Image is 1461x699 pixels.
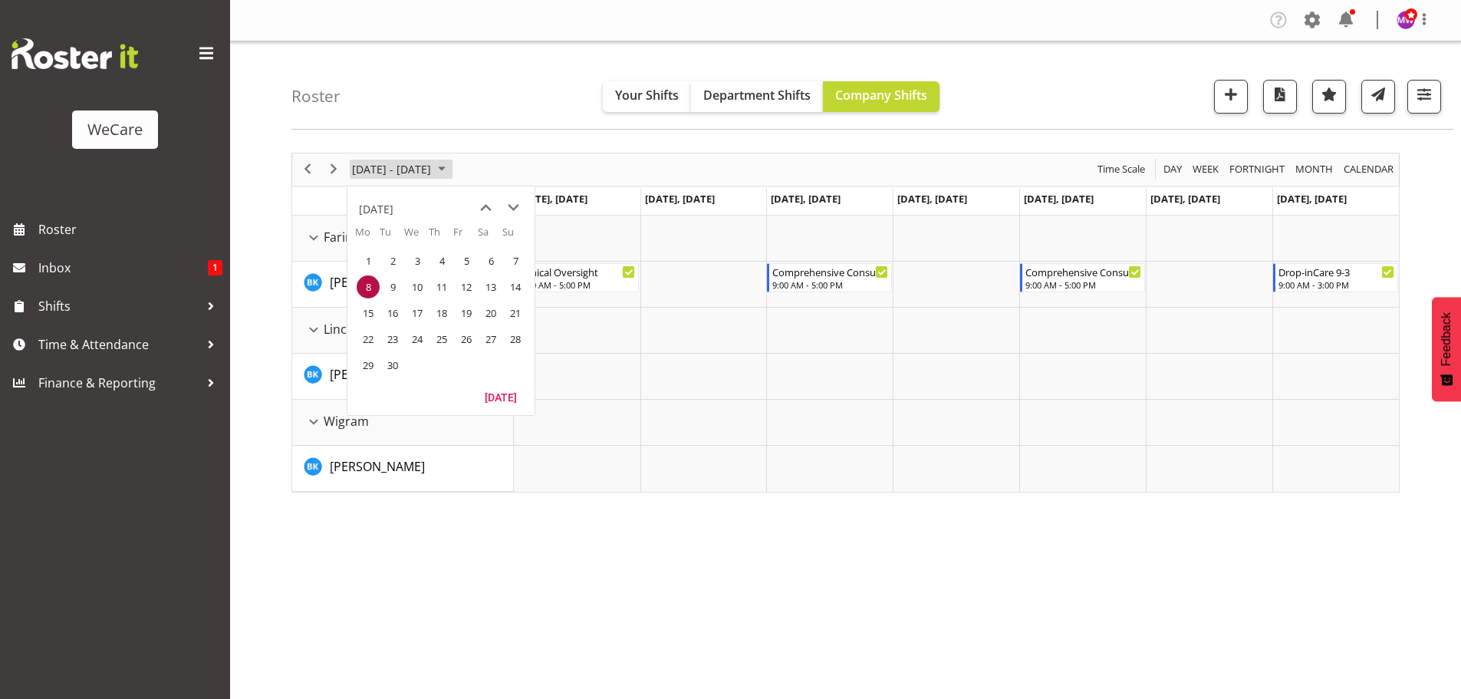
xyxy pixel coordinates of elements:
[1293,160,1336,179] button: Timeline Month
[381,275,404,298] span: Tuesday, September 9, 2025
[1227,160,1288,179] button: Fortnight
[1025,279,1141,291] div: 9:00 AM - 5:00 PM
[1294,160,1334,179] span: Month
[520,264,636,279] div: Clinical Oversight
[291,153,1400,493] div: Timeline Week of September 8, 2025
[324,160,344,179] button: Next
[771,192,841,206] span: [DATE], [DATE]
[357,249,380,272] span: Monday, September 1, 2025
[1263,80,1297,114] button: Download a PDF of the roster according to the set date range.
[1020,263,1145,292] div: Brian Ko"s event - Comprehensive Consult 9-5 Begin From Friday, September 12, 2025 at 9:00:00 AM ...
[38,333,199,356] span: Time & Attendance
[504,249,527,272] span: Sunday, September 7, 2025
[455,275,478,298] span: Friday, September 12, 2025
[1278,264,1394,279] div: Drop-inCare 9-3
[298,160,318,179] button: Previous
[479,328,502,351] span: Saturday, September 27, 2025
[429,225,453,248] th: Th
[1214,80,1248,114] button: Add a new shift
[479,249,502,272] span: Saturday, September 6, 2025
[355,225,380,248] th: Mo
[404,225,429,248] th: We
[381,302,404,325] span: Tuesday, September 16, 2025
[330,458,425,475] span: [PERSON_NAME]
[703,87,811,104] span: Department Shifts
[292,446,514,492] td: Brian Ko resource
[772,279,888,291] div: 9:00 AM - 5:00 PM
[897,192,967,206] span: [DATE], [DATE]
[292,262,514,308] td: Brian Ko resource
[475,386,527,407] button: Today
[330,365,425,384] a: [PERSON_NAME]
[330,273,425,292] a: [PERSON_NAME]
[835,87,927,104] span: Company Shifts
[406,328,429,351] span: Wednesday, September 24, 2025
[1341,160,1397,179] button: Month
[479,275,502,298] span: Saturday, September 13, 2025
[330,457,425,476] a: [PERSON_NAME]
[324,320,365,338] span: Lincoln
[292,354,514,400] td: Brian Ko resource
[292,308,514,354] td: Lincoln resource
[1312,80,1346,114] button: Highlight an important date within the roster.
[295,153,321,186] div: previous period
[1190,160,1222,179] button: Timeline Week
[1024,192,1094,206] span: [DATE], [DATE]
[355,274,380,300] td: Monday, September 8, 2025
[38,371,199,394] span: Finance & Reporting
[504,275,527,298] span: Sunday, September 14, 2025
[1407,80,1441,114] button: Filter Shifts
[381,328,404,351] span: Tuesday, September 23, 2025
[350,160,452,179] button: September 2025
[1025,264,1141,279] div: Comprehensive Consult 9-5
[324,228,383,246] span: Faringdon
[772,264,888,279] div: Comprehensive Consult 9-5
[514,216,1399,492] table: Timeline Week of September 8, 2025
[12,38,138,69] img: Rosterit website logo
[357,328,380,351] span: Monday, September 22, 2025
[1161,160,1185,179] button: Timeline Day
[208,260,222,275] span: 1
[324,412,369,430] span: Wigram
[1432,297,1461,401] button: Feedback - Show survey
[1162,160,1183,179] span: Day
[292,400,514,446] td: Wigram resource
[1150,192,1220,206] span: [DATE], [DATE]
[430,328,453,351] span: Thursday, September 25, 2025
[1440,312,1453,366] span: Feedback
[1342,160,1395,179] span: calendar
[330,274,425,291] span: [PERSON_NAME]
[430,249,453,272] span: Thursday, September 4, 2025
[38,218,222,241] span: Roster
[406,249,429,272] span: Wednesday, September 3, 2025
[504,328,527,351] span: Sunday, September 28, 2025
[87,118,143,141] div: WeCare
[502,225,527,248] th: Su
[1361,80,1395,114] button: Send a list of all shifts for the selected filtered period to all rostered employees.
[357,354,380,377] span: Monday, September 29, 2025
[767,263,892,292] div: Brian Ko"s event - Comprehensive Consult 9-5 Begin From Wednesday, September 10, 2025 at 9:00:00 ...
[357,302,380,325] span: Monday, September 15, 2025
[1397,11,1415,29] img: management-we-care10447.jpg
[515,263,640,292] div: Brian Ko"s event - Clinical Oversight Begin From Monday, September 8, 2025 at 9:00:00 AM GMT+12:0...
[691,81,823,112] button: Department Shifts
[472,194,499,222] button: previous month
[479,302,502,325] span: Saturday, September 20, 2025
[455,249,478,272] span: Friday, September 5, 2025
[478,225,502,248] th: Sa
[518,192,587,206] span: [DATE], [DATE]
[455,302,478,325] span: Friday, September 19, 2025
[406,302,429,325] span: Wednesday, September 17, 2025
[1277,192,1347,206] span: [DATE], [DATE]
[38,256,208,279] span: Inbox
[1095,160,1148,179] button: Time Scale
[520,279,636,291] div: 9:00 AM - 5:00 PM
[615,87,679,104] span: Your Shifts
[453,225,478,248] th: Fr
[321,153,347,186] div: next period
[1228,160,1286,179] span: Fortnight
[1273,263,1398,292] div: Brian Ko"s event - Drop-inCare 9-3 Begin From Sunday, September 14, 2025 at 9:00:00 AM GMT+12:00 ...
[1191,160,1220,179] span: Week
[499,194,527,222] button: next month
[350,160,433,179] span: [DATE] - [DATE]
